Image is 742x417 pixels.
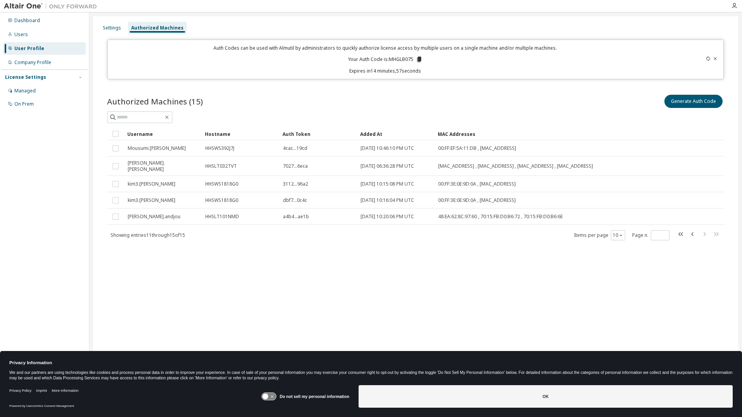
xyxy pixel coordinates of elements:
img: Altair One [4,2,101,10]
p: Expires in 14 minutes, 57 seconds [113,68,659,74]
span: Showing entries 11 through 15 of 15 [111,232,185,238]
div: License Settings [5,74,46,80]
div: Username [127,128,199,140]
span: 00:FF:EF:5A:11:DB , [MAC_ADDRESS] [438,145,516,151]
span: HHSWS1818G0 [205,181,238,187]
span: 00:FF:3E:0E:9D:0A , [MAC_ADDRESS] [438,197,516,203]
span: [DATE] 10:15:08 PM UTC [361,181,414,187]
span: [DATE] 10:20:06 PM UTC [361,214,414,220]
span: Page n. [632,230,669,240]
div: Hostname [205,128,276,140]
button: 10 [613,232,623,238]
span: [PERSON_NAME].andjou [128,214,180,220]
span: Authorized Machines (15) [107,96,203,107]
div: Auth Token [283,128,354,140]
span: 48:EA:62:8C:97:60 , 70:15:FB:D0:B6:72 , 70:15:FB:D0:B6:6E [438,214,563,220]
span: kim3.[PERSON_NAME] [128,181,175,187]
div: User Profile [14,45,44,52]
div: Managed [14,88,36,94]
span: dbf7...0c4c [283,197,307,203]
span: kim3.[PERSON_NAME] [128,197,175,203]
span: HHSWS392J7J [205,145,234,151]
span: HHSLT032TVT [205,163,237,169]
div: Dashboard [14,17,40,24]
div: Added At [360,128,432,140]
span: [DATE] 06:36:28 PM UTC [361,163,414,169]
button: Generate Auth Code [664,95,723,108]
p: Your Auth Code is: MHGLB075 [348,56,423,63]
p: Auth Codes can be used with Almutil by administrators to quickly authorize license access by mult... [113,45,659,51]
div: Authorized Machines [131,25,184,31]
div: Settings [103,25,121,31]
span: [PERSON_NAME].[PERSON_NAME] [128,160,198,172]
span: [MAC_ADDRESS] , [MAC_ADDRESS] , [MAC_ADDRESS] , [MAC_ADDRESS] [438,163,593,169]
span: 4cac...19cd [283,145,307,151]
div: Users [14,31,28,38]
span: HHSLT101NMD [205,214,239,220]
div: MAC Addresses [438,128,643,140]
span: Items per page [574,230,625,240]
span: HHSWS1818G0 [205,197,238,203]
span: 7027...6eca [283,163,308,169]
span: a4b4...ae1b [283,214,309,220]
div: On Prem [14,101,34,107]
span: 3112...96a2 [283,181,308,187]
span: [DATE] 10:16:04 PM UTC [361,197,414,203]
span: [DATE] 10:46:10 PM UTC [361,145,414,151]
span: 00:FF:3E:0E:9D:0A , [MAC_ADDRESS] [438,181,516,187]
span: Mousumi.[PERSON_NAME] [128,145,186,151]
div: Company Profile [14,59,51,66]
